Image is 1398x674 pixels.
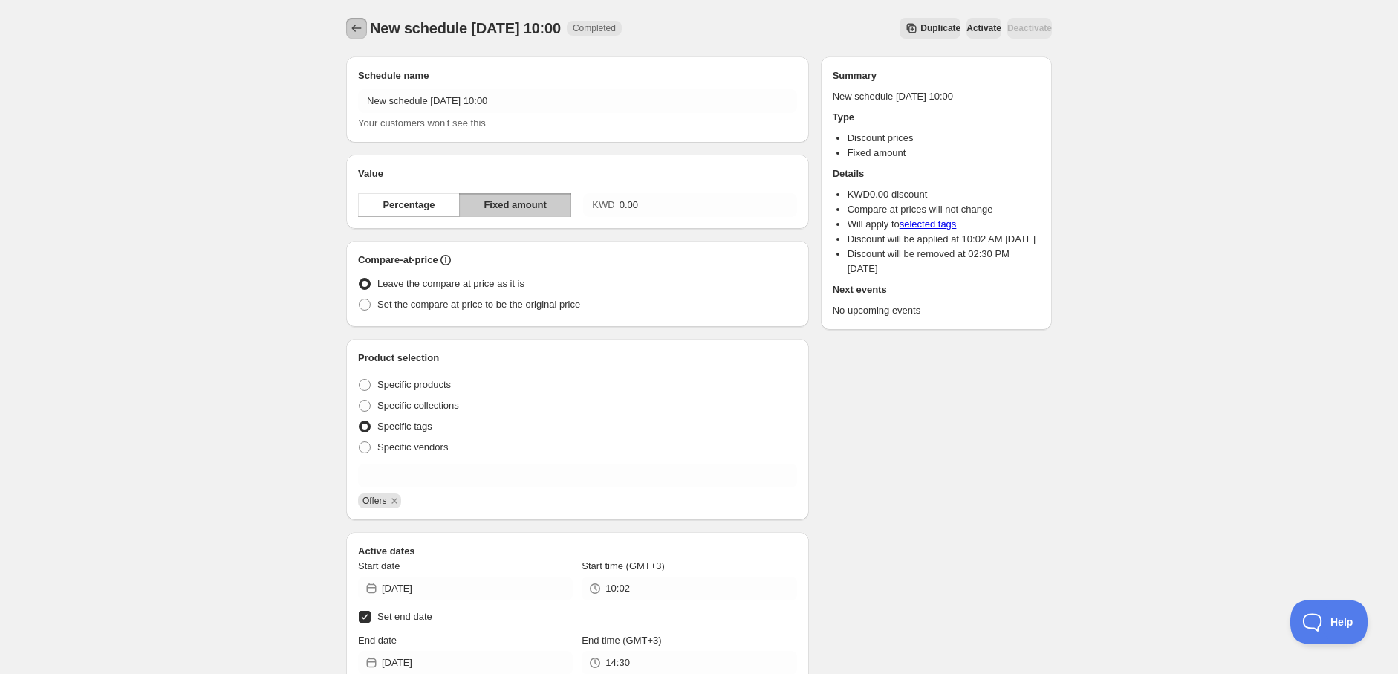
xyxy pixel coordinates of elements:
[833,68,1040,83] h2: Summary
[848,232,1040,247] li: Discount will be applied at 10:02 AM [DATE]
[582,635,661,646] span: End time (GMT+3)
[358,351,797,366] h2: Product selection
[377,611,432,622] span: Set end date
[848,146,1040,161] li: Fixed amount
[900,18,960,39] button: Secondary action label
[966,18,1001,39] button: Activate
[848,202,1040,217] li: Compare at prices will not change
[848,247,1040,276] li: Discount will be removed at 02:30 PM [DATE]
[383,198,435,213] span: Percentage
[362,496,386,506] span: Offers
[900,218,957,230] a: selected tags
[377,441,448,453] span: Specific vendors
[358,544,797,559] h2: Active dates
[848,187,1040,202] li: KWD 0.00 discount
[377,400,459,411] span: Specific collections
[920,22,960,34] span: Duplicate
[377,421,432,432] span: Specific tags
[358,68,797,83] h2: Schedule name
[358,560,400,571] span: Start date
[358,166,797,181] h2: Value
[582,560,665,571] span: Start time (GMT+3)
[848,217,1040,232] li: Will apply to
[592,199,614,210] span: KWD
[377,278,524,289] span: Leave the compare at price as it is
[358,635,397,646] span: End date
[484,198,547,213] span: Fixed amount
[346,18,367,39] button: Schedules
[833,282,1040,297] h2: Next events
[377,379,451,390] span: Specific products
[833,166,1040,181] h2: Details
[388,494,401,508] button: Remove Offers
[370,20,561,36] span: New schedule [DATE] 10:00
[377,299,580,310] span: Set the compare at price to be the original price
[833,89,1040,104] p: New schedule [DATE] 10:00
[848,131,1040,146] li: Discount prices
[573,22,616,34] span: Completed
[358,253,438,268] h2: Compare-at-price
[358,117,486,129] span: Your customers won't see this
[358,193,460,217] button: Percentage
[459,193,571,217] button: Fixed amount
[833,303,1040,318] p: No upcoming events
[1290,600,1368,644] iframe: Toggle Customer Support
[833,110,1040,125] h2: Type
[966,22,1001,34] span: Activate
